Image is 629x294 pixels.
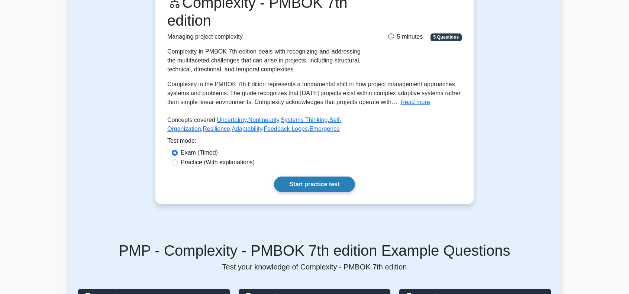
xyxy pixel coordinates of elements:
[281,117,328,123] a: Systems Thinking
[167,116,462,136] p: Concepts covered: , , , , , , ,
[167,81,461,105] span: Complexity in the PMBOK 7th Edition represents a fundamental shift in how project management appr...
[309,126,340,132] a: Emergence
[78,262,551,271] p: Test your knowledge of Complexity - PMBOK 7th edition
[217,117,246,123] a: Uncertainty
[167,32,361,41] p: Managing project complexity.
[264,126,307,132] a: Feedback Loops
[430,33,462,41] span: 5 Questions
[78,242,551,259] h5: PMP - Complexity - PMBOK 7th edition Example Questions
[203,126,230,132] a: Resilience
[232,126,262,132] a: Adaptability
[248,117,279,123] a: Nonlinearity
[167,47,361,74] div: Complexity in PMBOK 7th edition deals with recognizing and addressing the multifaceted challenges...
[388,33,423,40] span: 5 minutes
[400,98,430,107] button: Read more
[181,148,218,157] label: Exam (Timed)
[167,136,462,148] div: Test mode:
[274,177,355,192] a: Start practice test
[181,158,255,167] label: Practice (With explanations)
